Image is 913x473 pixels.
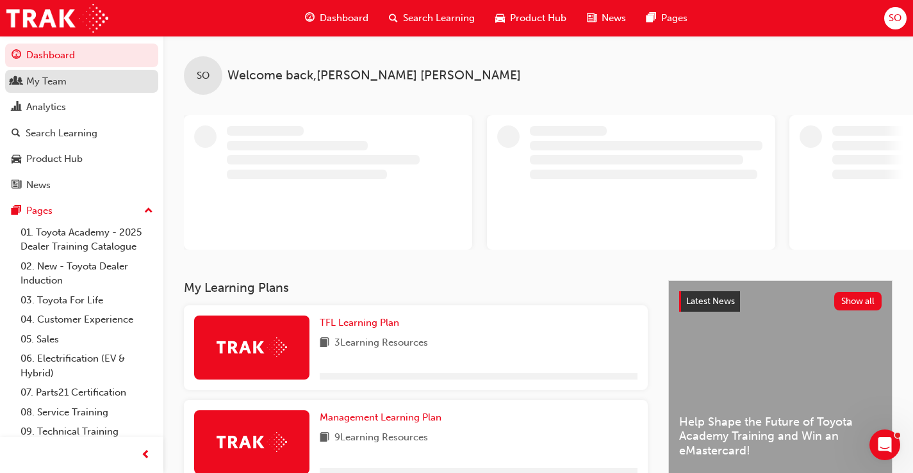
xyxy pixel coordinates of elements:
[5,147,158,171] a: Product Hub
[679,291,882,312] a: Latest NewsShow all
[15,349,158,383] a: 06. Electrification (EV & Hybrid)
[389,10,398,26] span: search-icon
[15,291,158,310] a: 03. Toyota For Life
[15,403,158,422] a: 08. Service Training
[834,292,882,310] button: Show all
[26,152,83,166] div: Product Hub
[15,257,158,291] a: 02. New - Toyota Dealer Induction
[889,11,901,26] span: SO
[320,11,368,26] span: Dashboard
[679,415,882,458] span: Help Shape the Future of Toyota Academy Training and Win an eMastercard!
[334,335,428,351] span: 3 Learning Resources
[587,10,596,26] span: news-icon
[305,10,315,26] span: guage-icon
[12,180,21,191] span: news-icon
[217,432,287,452] img: Trak
[15,310,158,330] a: 04. Customer Experience
[15,223,158,257] a: 01. Toyota Academy - 2025 Dealer Training Catalogue
[5,41,158,199] button: DashboardMy TeamAnalyticsSearch LearningProduct HubNews
[15,383,158,403] a: 07. Parts21 Certification
[334,430,428,446] span: 9 Learning Resources
[26,178,51,193] div: News
[686,296,735,307] span: Latest News
[12,102,21,113] span: chart-icon
[403,11,475,26] span: Search Learning
[869,429,900,460] iframe: Intercom live chat
[26,74,67,89] div: My Team
[184,280,648,295] h3: My Learning Plans
[379,5,485,31] a: search-iconSearch Learning
[26,100,66,115] div: Analytics
[510,11,566,26] span: Product Hub
[6,4,108,33] img: Trak
[144,203,153,220] span: up-icon
[320,316,404,330] a: TFL Learning Plan
[636,5,698,31] a: pages-iconPages
[320,335,329,351] span: book-icon
[884,7,907,29] button: SO
[320,410,447,425] a: Management Learning Plan
[12,205,21,217] span: pages-icon
[12,128,21,140] span: search-icon
[227,68,521,83] span: Welcome back , [PERSON_NAME] [PERSON_NAME]
[5,44,158,67] a: Dashboard
[577,5,636,31] a: news-iconNews
[320,317,399,328] span: TFL Learning Plan
[295,5,379,31] a: guage-iconDashboard
[5,199,158,223] button: Pages
[5,95,158,119] a: Analytics
[26,126,97,141] div: Search Learning
[320,412,441,423] span: Management Learning Plan
[602,11,626,26] span: News
[141,447,151,463] span: prev-icon
[5,70,158,93] a: My Team
[320,430,329,446] span: book-icon
[661,11,687,26] span: Pages
[26,204,53,218] div: Pages
[495,10,505,26] span: car-icon
[5,122,158,145] a: Search Learning
[197,68,210,83] span: SO
[15,422,158,442] a: 09. Technical Training
[5,173,158,197] a: News
[15,330,158,349] a: 05. Sales
[217,337,287,357] img: Trak
[12,76,21,88] span: people-icon
[646,10,656,26] span: pages-icon
[485,5,577,31] a: car-iconProduct Hub
[12,154,21,165] span: car-icon
[12,50,21,61] span: guage-icon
